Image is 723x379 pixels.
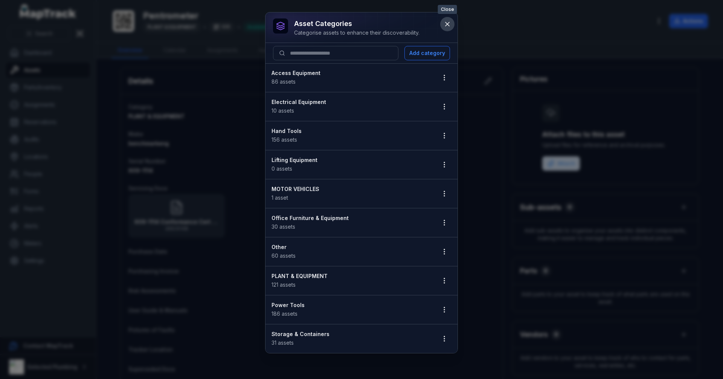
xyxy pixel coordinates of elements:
span: 186 assets [272,310,297,317]
strong: Office Furniture & Equipment [272,214,430,222]
strong: Lifting Equipment [272,156,430,164]
div: Categorise assets to enhance their discoverability. [294,29,419,37]
strong: PLANT & EQUIPMENT [272,272,430,280]
span: 31 assets [272,339,294,346]
strong: MOTOR VEHICLES [272,185,430,193]
strong: Other [272,243,430,251]
span: 60 assets [272,252,296,259]
strong: Storage & Containers [272,330,430,338]
strong: Access Equipment [272,69,430,77]
span: 0 assets [272,165,292,172]
strong: Electrical Equipment [272,98,430,106]
span: Close [438,5,457,14]
strong: Hand Tools [272,127,430,135]
span: 86 assets [272,78,296,85]
button: Add category [404,46,450,60]
span: 30 assets [272,223,295,230]
span: 1 asset [272,194,288,201]
h3: asset categories [294,18,419,29]
span: 156 assets [272,136,297,143]
span: 121 assets [272,281,296,288]
span: 10 assets [272,107,294,114]
strong: Power Tools [272,301,430,309]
